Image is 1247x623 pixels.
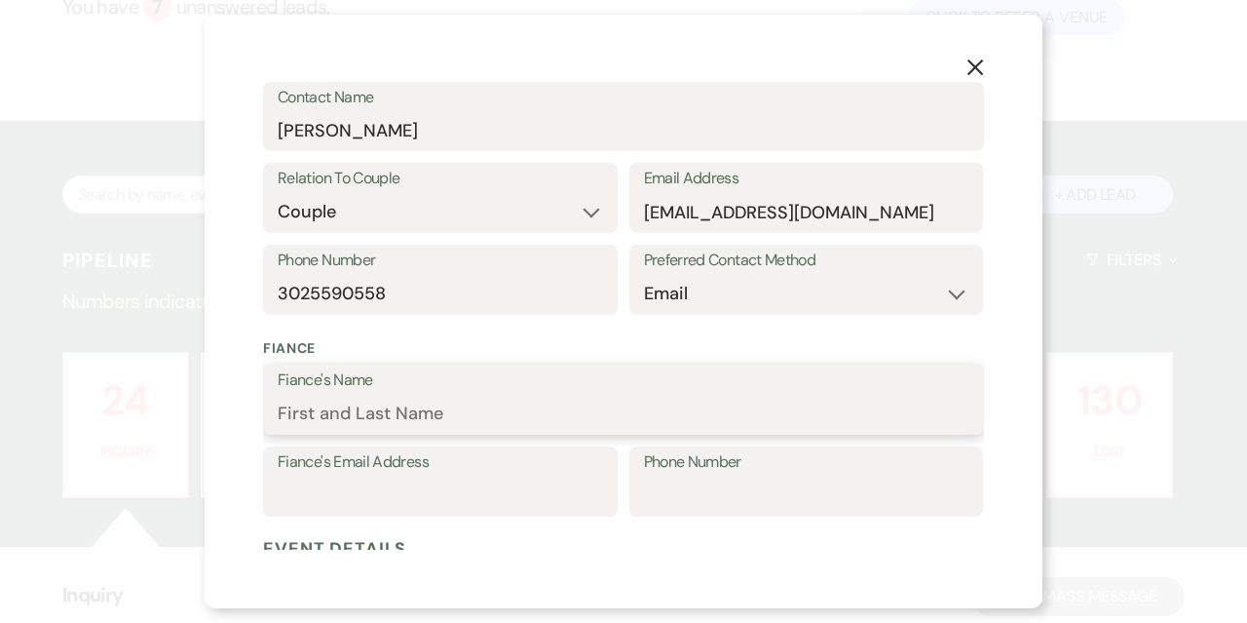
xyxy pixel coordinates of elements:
label: Phone Number [644,448,969,477]
label: Preferred Contact Method [644,247,969,275]
input: First and Last Name [278,111,969,149]
label: Contact Name [278,84,969,112]
input: First and Last Name [278,395,969,433]
label: Fiance's Name [278,367,969,395]
p: Fiance [263,338,984,359]
label: Phone Number [278,247,603,275]
h5: Event Details [263,534,984,564]
label: Email Address [644,165,969,193]
label: Relation To Couple [278,165,603,193]
label: Fiance's Email Address [278,448,603,477]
